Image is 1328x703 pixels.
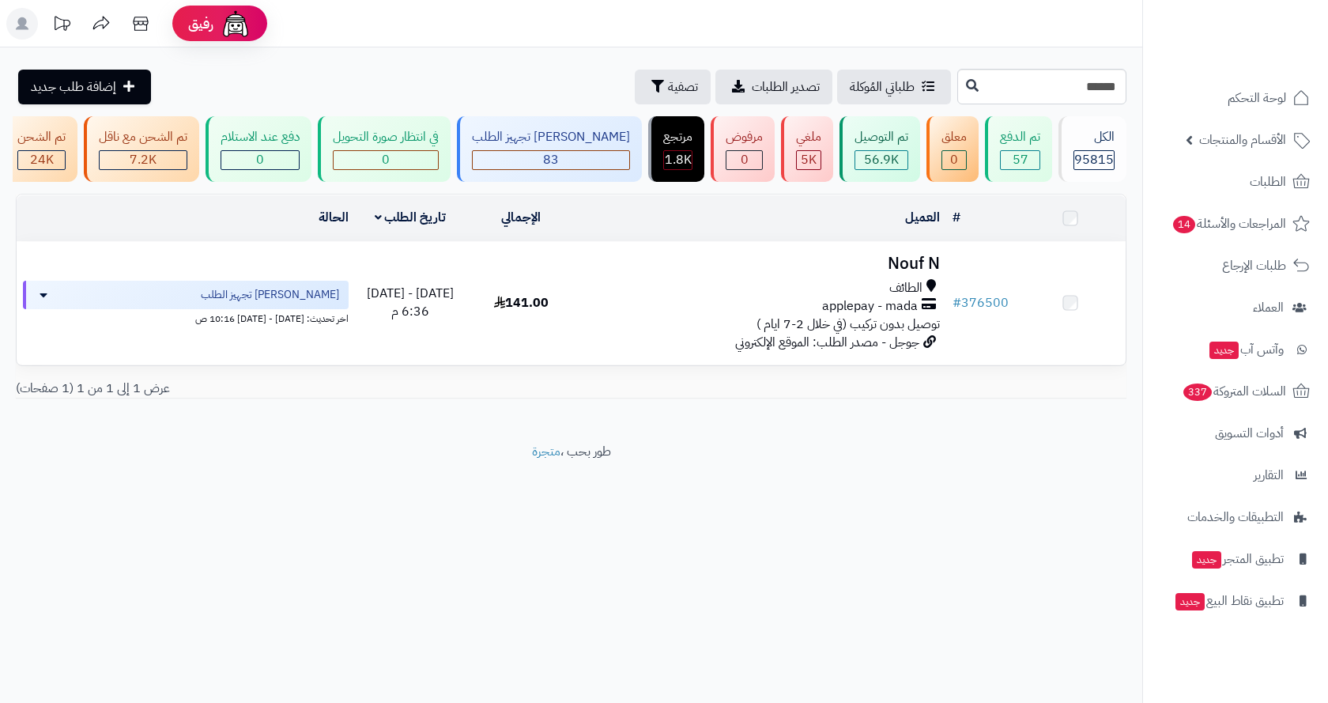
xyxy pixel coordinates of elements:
[923,116,982,182] a: معلق 0
[1055,116,1130,182] a: الكل95815
[1073,128,1115,146] div: الكل
[663,128,692,146] div: مرتجع
[1174,590,1284,612] span: تطبيق نقاط البيع
[1187,506,1284,528] span: التطبيقات والخدمات
[942,151,966,169] div: 0
[42,8,81,43] a: تحديثات المنصة
[18,151,65,169] div: 24039
[23,309,349,326] div: اخر تحديث: [DATE] - [DATE] 10:16 ص
[905,208,940,227] a: العميل
[4,380,572,398] div: عرض 1 إلى 1 من 1 (1 صفحات)
[1208,338,1284,361] span: وآتس آب
[1254,464,1284,486] span: التقارير
[1171,213,1286,235] span: المراجعات والأسئلة
[319,208,349,227] a: الحالة
[756,315,940,334] span: توصيل بدون تركيب (في خلال 2-7 ايام )
[256,150,264,169] span: 0
[1000,128,1040,146] div: تم الدفع
[1175,593,1205,610] span: جديد
[1153,372,1319,410] a: السلات المتروكة337
[836,116,923,182] a: تم التوصيل 56.9K
[221,151,299,169] div: 0
[100,151,187,169] div: 7222
[1182,380,1286,403] span: السلات المتروكة
[715,70,832,104] a: تصدير الطلبات
[494,293,549,312] span: 141.00
[726,128,763,146] div: مرفوض
[1222,255,1286,277] span: طلبات الإرجاع
[726,151,762,169] div: 0
[472,128,630,146] div: [PERSON_NAME] تجهيز الطلب
[797,151,821,169] div: 4990
[220,8,251,40] img: ai-face.png
[864,150,899,169] span: 56.9K
[953,293,961,312] span: #
[1153,540,1319,578] a: تطبيق المتجرجديد
[1001,151,1039,169] div: 57
[454,116,645,182] a: [PERSON_NAME] تجهيز الطلب 83
[1192,551,1221,569] span: جديد
[1153,79,1319,117] a: لوحة التحكم
[1250,171,1286,193] span: الطلبات
[801,150,817,169] span: 5K
[375,208,447,227] a: تاريخ الطلب
[752,77,820,96] span: تصدير الطلبات
[18,70,151,104] a: إضافة طلب جديد
[221,128,300,146] div: دفع عند الاستلام
[941,128,967,146] div: معلق
[31,77,116,96] span: إضافة طلب جديد
[99,128,187,146] div: تم الشحن مع ناقل
[1153,247,1319,285] a: طلبات الإرجاع
[741,150,749,169] span: 0
[668,77,698,96] span: تصفية
[367,284,454,321] span: [DATE] - [DATE] 6:36 م
[664,151,692,169] div: 1826
[707,116,778,182] a: مرفوض 0
[1153,163,1319,201] a: الطلبات
[334,151,438,169] div: 0
[543,150,559,169] span: 83
[382,150,390,169] span: 0
[1228,87,1286,109] span: لوحة التحكم
[315,116,454,182] a: في انتظار صورة التحويل 0
[1153,456,1319,494] a: التقارير
[982,116,1055,182] a: تم الدفع 57
[855,128,908,146] div: تم التوصيل
[1153,414,1319,452] a: أدوات التسويق
[532,442,560,461] a: متجرة
[953,293,1009,312] a: #376500
[583,255,940,273] h3: Nouf N
[855,151,907,169] div: 56856
[1153,582,1319,620] a: تطبيق نقاط البيعجديد
[130,150,157,169] span: 7.2K
[645,116,707,182] a: مرتجع 1.8K
[822,297,918,316] span: applepay - mada
[850,77,915,96] span: طلباتي المُوكلة
[1153,205,1319,243] a: المراجعات والأسئلة14
[1183,384,1212,401] span: 337
[889,279,922,297] span: الطائف
[950,150,958,169] span: 0
[30,150,54,169] span: 24K
[81,116,202,182] a: تم الشحن مع ناقل 7.2K
[333,128,439,146] div: في انتظار صورة التحويل
[778,116,836,182] a: ملغي 5K
[635,70,711,104] button: تصفية
[1215,422,1284,444] span: أدوات التسويق
[1209,342,1239,359] span: جديد
[1013,150,1028,169] span: 57
[202,116,315,182] a: دفع عند الاستلام 0
[953,208,960,227] a: #
[1074,150,1114,169] span: 95815
[1220,40,1313,73] img: logo-2.png
[1153,289,1319,327] a: العملاء
[1153,331,1319,369] a: وآتس آبجديد
[1153,498,1319,536] a: التطبيقات والخدمات
[665,150,692,169] span: 1.8K
[1253,297,1284,319] span: العملاء
[1173,216,1195,233] span: 14
[1190,548,1284,570] span: تطبيق المتجر
[796,128,821,146] div: ملغي
[473,151,629,169] div: 83
[837,70,951,104] a: طلباتي المُوكلة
